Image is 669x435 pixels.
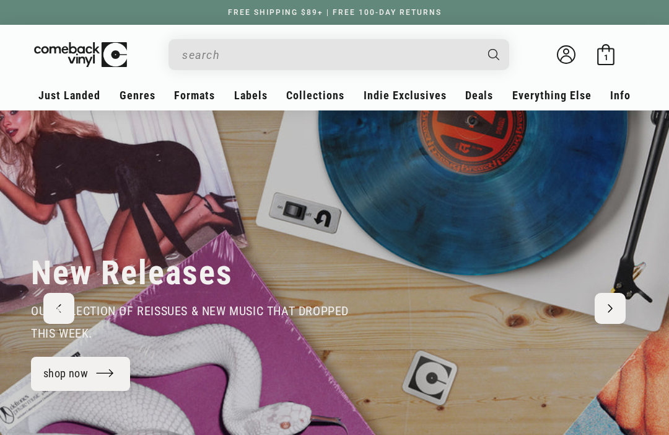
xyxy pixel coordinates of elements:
[478,39,511,70] button: Search
[610,89,631,102] span: Info
[286,89,344,102] span: Collections
[216,8,454,17] a: FREE SHIPPING $89+ | FREE 100-DAY RETURNS
[604,53,608,62] span: 1
[234,89,268,102] span: Labels
[31,253,233,294] h2: New Releases
[465,89,493,102] span: Deals
[168,39,509,70] div: Search
[182,42,476,68] input: search
[38,89,100,102] span: Just Landed
[364,89,447,102] span: Indie Exclusives
[31,303,349,341] span: our selection of reissues & new music that dropped this week.
[174,89,215,102] span: Formats
[31,357,130,391] a: shop now
[512,89,592,102] span: Everything Else
[120,89,155,102] span: Genres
